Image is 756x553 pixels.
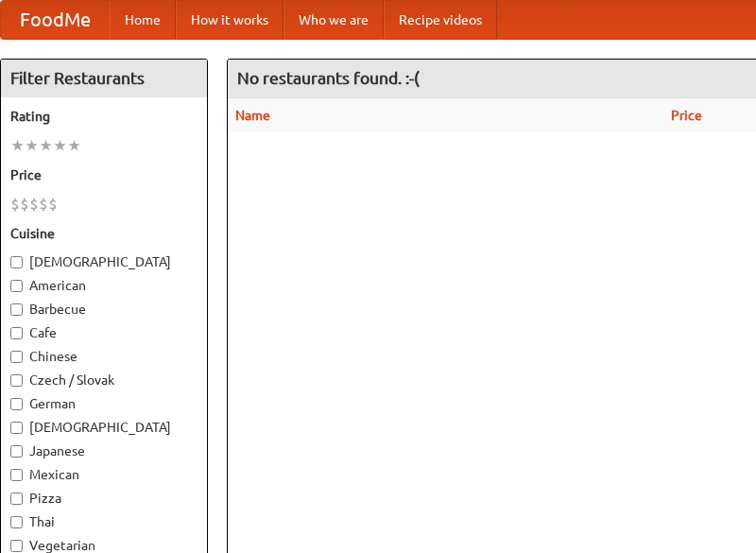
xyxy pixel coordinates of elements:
li: $ [10,194,20,215]
input: [DEMOGRAPHIC_DATA] [10,422,23,434]
label: [DEMOGRAPHIC_DATA] [10,418,198,437]
li: ★ [10,135,25,156]
input: German [10,398,23,410]
label: Thai [10,512,198,531]
a: Price [671,108,702,123]
label: Czech / Slovak [10,371,198,389]
h5: Cuisine [10,224,198,243]
input: Barbecue [10,303,23,316]
li: $ [29,194,39,215]
h4: Filter Restaurants [1,60,207,97]
input: [DEMOGRAPHIC_DATA] [10,256,23,268]
input: Cafe [10,327,23,339]
ng-pluralize: No restaurants found. :-( [237,69,420,87]
input: Pizza [10,493,23,505]
label: German [10,394,198,413]
label: Pizza [10,489,198,508]
a: Who we are [283,1,384,39]
li: ★ [67,135,81,156]
li: $ [39,194,48,215]
label: Mexican [10,465,198,484]
input: Japanese [10,445,23,458]
input: American [10,280,23,292]
a: How it works [176,1,283,39]
input: Czech / Slovak [10,374,23,387]
a: Recipe videos [384,1,497,39]
input: Vegetarian [10,540,23,552]
h5: Rating [10,107,198,126]
li: $ [20,194,29,215]
input: Thai [10,516,23,528]
a: FoodMe [1,1,110,39]
li: ★ [39,135,53,156]
label: Chinese [10,347,198,366]
label: American [10,276,198,295]
a: Name [235,108,270,123]
li: $ [48,194,58,215]
li: ★ [25,135,39,156]
a: Home [110,1,176,39]
label: Cafe [10,323,198,342]
label: Barbecue [10,300,198,319]
li: ★ [53,135,67,156]
input: Chinese [10,351,23,363]
input: Mexican [10,469,23,481]
label: [DEMOGRAPHIC_DATA] [10,252,198,271]
label: Japanese [10,441,198,460]
h5: Price [10,165,198,184]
